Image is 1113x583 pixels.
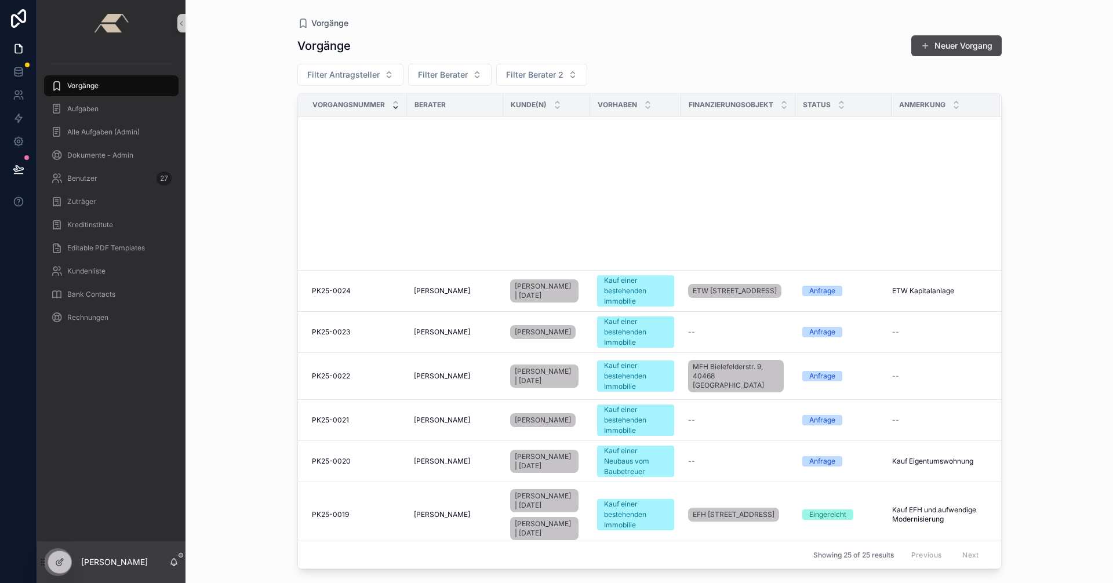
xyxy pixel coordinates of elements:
[515,519,574,538] span: [PERSON_NAME] | [DATE]
[892,286,986,296] a: ETW Kapitalanlage
[510,450,579,473] a: [PERSON_NAME] | [DATE]
[809,327,835,337] div: Anfrage
[81,556,148,568] p: [PERSON_NAME]
[307,69,380,81] span: Filter Antragsteller
[688,508,779,522] a: EFH [STREET_ADDRESS]
[802,327,885,337] a: Anfrage
[44,168,179,189] a: Benutzer27
[510,489,579,512] a: [PERSON_NAME] | [DATE]
[515,367,574,385] span: [PERSON_NAME] | [DATE]
[414,371,470,381] span: [PERSON_NAME]
[510,517,579,540] a: [PERSON_NAME] | [DATE]
[597,446,674,477] a: Kauf einer Neubaus vom Baubetreuer
[515,327,571,337] span: [PERSON_NAME]
[67,243,145,253] span: Editable PDF Templates
[414,286,496,296] a: [PERSON_NAME]
[44,122,179,143] a: Alle Aufgaben (Admin)
[510,413,576,427] a: [PERSON_NAME]
[67,197,96,206] span: Zuträger
[510,277,583,305] a: [PERSON_NAME] | [DATE]
[67,151,133,160] span: Dokumente - Admin
[604,275,667,307] div: Kauf einer bestehenden Immobilie
[312,371,400,381] a: PK25-0022
[311,17,348,29] span: Vorgänge
[802,371,885,381] a: Anfrage
[892,505,986,524] span: Kauf EFH und aufwendige Modernisierung
[688,416,788,425] a: --
[688,457,695,466] span: --
[44,307,179,328] a: Rechnungen
[414,510,496,519] a: [PERSON_NAME]
[312,416,349,425] span: PK25-0021
[414,457,470,466] span: [PERSON_NAME]
[44,145,179,166] a: Dokumente - Admin
[892,371,986,381] a: --
[604,405,667,436] div: Kauf einer bestehenden Immobilie
[67,313,108,322] span: Rechnungen
[408,64,492,86] button: Select Button
[312,457,351,466] span: PK25-0020
[157,172,172,185] div: 27
[312,416,400,425] a: PK25-0021
[67,104,99,114] span: Aufgaben
[892,416,899,425] span: --
[604,360,667,392] div: Kauf einer bestehenden Immobilie
[312,100,385,110] span: Vorgangsnummer
[892,327,899,337] span: --
[809,286,835,296] div: Anfrage
[515,452,574,471] span: [PERSON_NAME] | [DATE]
[414,100,446,110] span: Berater
[297,38,351,54] h1: Vorgänge
[809,509,846,520] div: Eingereicht
[414,286,470,296] span: [PERSON_NAME]
[44,284,179,305] a: Bank Contacts
[414,327,496,337] a: [PERSON_NAME]
[510,365,579,388] a: [PERSON_NAME] | [DATE]
[597,316,674,348] a: Kauf einer bestehenden Immobilie
[693,286,777,296] span: ETW [STREET_ADDRESS]
[892,371,899,381] span: --
[418,69,468,81] span: Filter Berater
[510,279,579,303] a: [PERSON_NAME] | [DATE]
[688,327,788,337] a: --
[892,327,986,337] a: --
[312,286,400,296] a: PK25-0024
[496,64,587,86] button: Select Button
[899,100,945,110] span: Anmerkung
[597,275,674,307] a: Kauf einer bestehenden Immobilie
[688,457,788,466] a: --
[892,286,954,296] span: ETW Kapitalanlage
[911,35,1002,56] button: Neuer Vorgang
[515,416,571,425] span: [PERSON_NAME]
[688,360,784,392] a: MFH Bielefelderstr. 9, 40468 [GEOGRAPHIC_DATA]
[44,191,179,212] a: Zuträger
[892,416,986,425] a: --
[510,411,583,429] a: [PERSON_NAME]
[510,323,583,341] a: [PERSON_NAME]
[688,327,695,337] span: --
[414,510,470,519] span: [PERSON_NAME]
[688,505,788,524] a: EFH [STREET_ADDRESS]
[312,510,349,519] span: PK25-0019
[414,327,470,337] span: [PERSON_NAME]
[510,487,583,542] a: [PERSON_NAME] | [DATE][PERSON_NAME] | [DATE]
[802,415,885,425] a: Anfrage
[515,491,574,510] span: [PERSON_NAME] | [DATE]
[67,127,140,137] span: Alle Aufgaben (Admin)
[688,358,788,395] a: MFH Bielefelderstr. 9, 40468 [GEOGRAPHIC_DATA]
[506,69,563,81] span: Filter Berater 2
[892,457,973,466] span: Kauf Eigentumswohnung
[515,282,574,300] span: [PERSON_NAME] | [DATE]
[414,416,496,425] a: [PERSON_NAME]
[598,100,637,110] span: Vorhaben
[414,457,496,466] a: [PERSON_NAME]
[312,286,351,296] span: PK25-0024
[510,447,583,475] a: [PERSON_NAME] | [DATE]
[510,362,583,390] a: [PERSON_NAME] | [DATE]
[689,100,773,110] span: Finanzierungsobjekt
[604,316,667,348] div: Kauf einer bestehenden Immobilie
[37,46,185,343] div: scrollable content
[44,99,179,119] a: Aufgaben
[604,499,667,530] div: Kauf einer bestehenden Immobilie
[803,100,831,110] span: Status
